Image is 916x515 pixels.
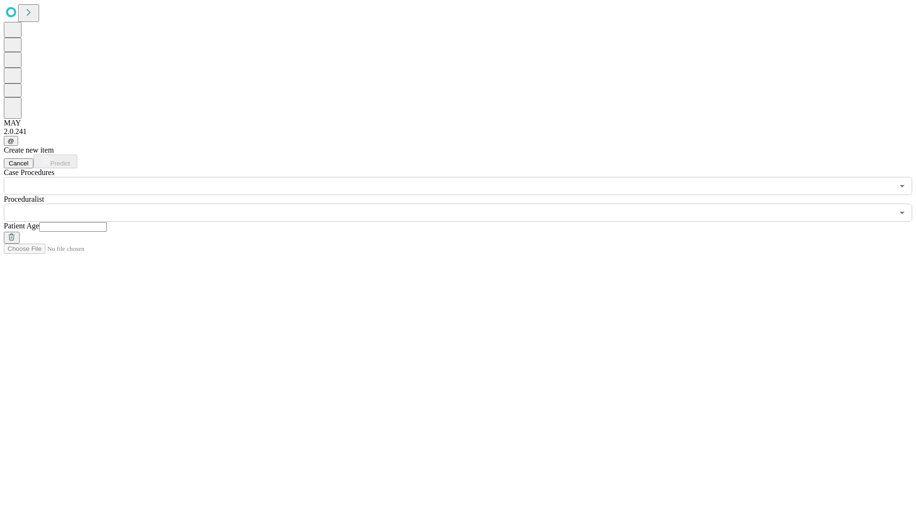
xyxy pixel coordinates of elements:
[4,146,54,154] span: Create new item
[4,222,39,230] span: Patient Age
[4,195,44,203] span: Proceduralist
[4,127,912,136] div: 2.0.241
[33,154,77,168] button: Predict
[9,160,29,167] span: Cancel
[8,137,14,144] span: @
[4,158,33,168] button: Cancel
[4,168,54,176] span: Scheduled Procedure
[4,136,18,146] button: @
[895,206,909,219] button: Open
[50,160,70,167] span: Predict
[895,179,909,193] button: Open
[4,119,912,127] div: MAY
